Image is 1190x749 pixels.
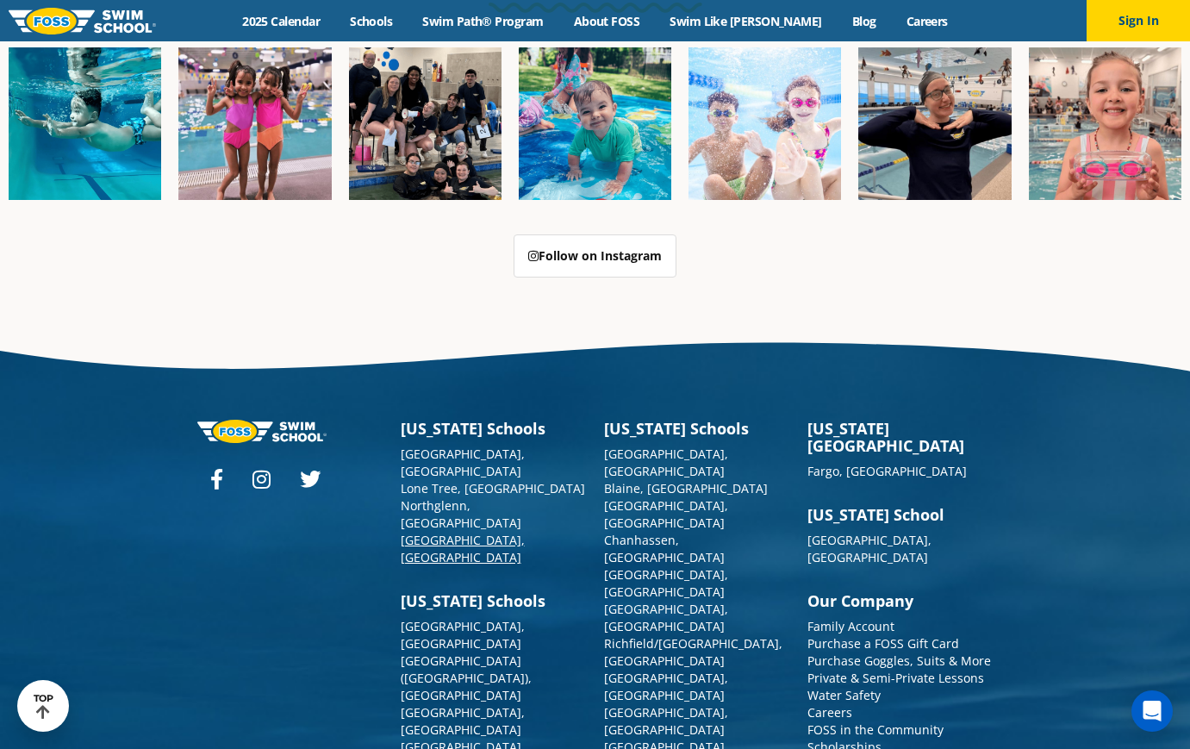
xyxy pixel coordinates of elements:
a: Water Safety [807,687,881,703]
a: [GEOGRAPHIC_DATA], [GEOGRAPHIC_DATA] [401,704,525,738]
h3: [US_STATE][GEOGRAPHIC_DATA] [807,420,994,454]
h3: [US_STATE] Schools [604,420,790,437]
h3: [US_STATE] School [807,506,994,523]
a: [GEOGRAPHIC_DATA], [GEOGRAPHIC_DATA] [604,446,728,479]
a: [GEOGRAPHIC_DATA], [GEOGRAPHIC_DATA] [604,566,728,600]
a: 2025 Calendar [227,13,335,29]
a: [GEOGRAPHIC_DATA], [GEOGRAPHIC_DATA] [401,532,525,565]
a: Purchase Goggles, Suits & More [807,652,991,669]
a: [GEOGRAPHIC_DATA], [GEOGRAPHIC_DATA] [604,704,728,738]
a: Private & Semi-Private Lessons [807,670,984,686]
h3: [US_STATE] Schools [401,420,587,437]
a: Careers [807,704,852,721]
a: Follow on Instagram [514,234,676,278]
a: Careers [891,13,963,29]
img: Fa25-Website-Images-600x600.png [519,47,671,200]
div: Open Intercom Messenger [1131,690,1173,732]
img: Fa25-Website-Images-8-600x600.jpg [178,47,331,200]
div: TOP [34,693,53,720]
a: Schools [335,13,408,29]
img: Fa25-Website-Images-14-600x600.jpg [1029,47,1181,200]
img: Fa25-Website-Images-2-600x600.png [349,47,502,200]
img: Fa25-Website-Images-9-600x600.jpg [858,47,1011,200]
a: Northglenn, [GEOGRAPHIC_DATA] [401,497,521,531]
a: Lone Tree, [GEOGRAPHIC_DATA] [401,480,585,496]
a: About FOSS [558,13,655,29]
h3: [US_STATE] Schools [401,592,587,609]
a: Purchase a FOSS Gift Card [807,635,959,652]
a: [GEOGRAPHIC_DATA], [GEOGRAPHIC_DATA] [604,497,728,531]
a: [GEOGRAPHIC_DATA], [GEOGRAPHIC_DATA] [401,618,525,652]
a: [GEOGRAPHIC_DATA], [GEOGRAPHIC_DATA] [807,532,931,565]
a: Blog [837,13,891,29]
a: Chanhassen, [GEOGRAPHIC_DATA] [604,532,725,565]
a: FOSS in the Community [807,721,944,738]
a: [GEOGRAPHIC_DATA] ([GEOGRAPHIC_DATA]), [GEOGRAPHIC_DATA] [401,652,532,703]
img: Foss-logo-horizontal-white.svg [197,420,327,443]
a: Richfield/[GEOGRAPHIC_DATA], [GEOGRAPHIC_DATA] [604,635,782,669]
a: Fargo, [GEOGRAPHIC_DATA] [807,463,967,479]
a: [GEOGRAPHIC_DATA], [GEOGRAPHIC_DATA] [604,670,728,703]
a: [GEOGRAPHIC_DATA], [GEOGRAPHIC_DATA] [604,601,728,634]
a: Blaine, [GEOGRAPHIC_DATA] [604,480,768,496]
img: FOSS Swim School Logo [9,8,156,34]
h3: Our Company [807,592,994,609]
a: Swim Path® Program [408,13,558,29]
a: [GEOGRAPHIC_DATA], [GEOGRAPHIC_DATA] [401,446,525,479]
a: Family Account [807,618,894,634]
img: FCC_FOSS_GeneralShoot_May_FallCampaign_lowres-9556-600x600.jpg [688,47,841,200]
img: Fa25-Website-Images-1-600x600.png [9,47,161,200]
a: Swim Like [PERSON_NAME] [655,13,838,29]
